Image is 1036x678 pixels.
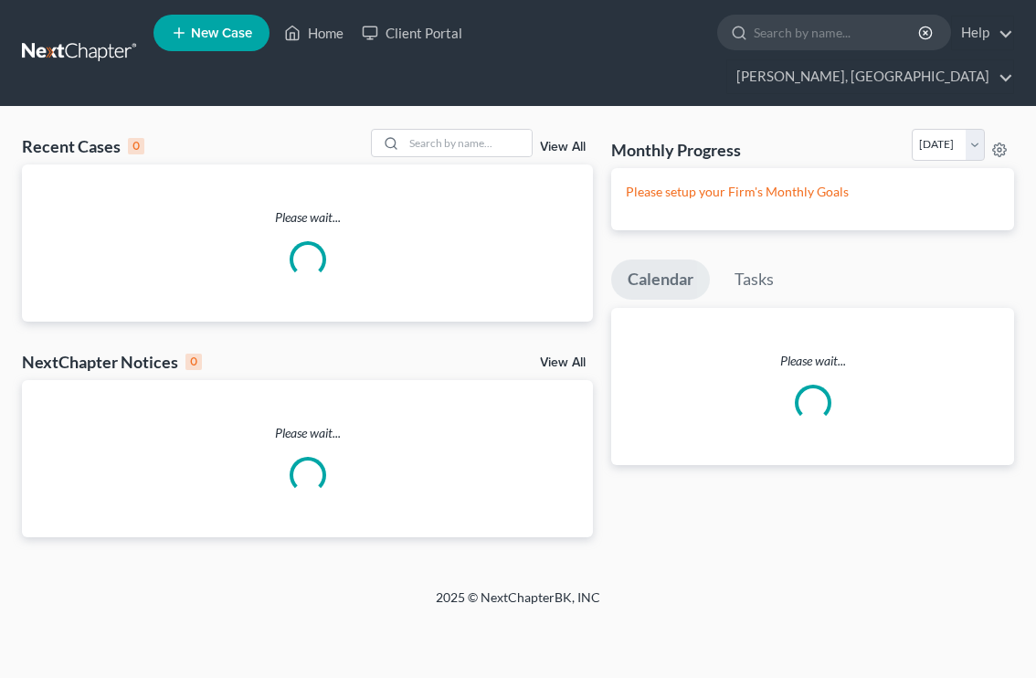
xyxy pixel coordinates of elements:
[718,260,790,300] a: Tasks
[952,16,1013,49] a: Help
[128,138,144,154] div: 0
[540,356,586,369] a: View All
[185,354,202,370] div: 0
[22,351,202,373] div: NextChapter Notices
[353,16,471,49] a: Client Portal
[404,130,532,156] input: Search by name...
[626,183,999,201] p: Please setup your Firm's Monthly Goals
[611,352,1014,370] p: Please wait...
[22,424,593,442] p: Please wait...
[275,16,353,49] a: Home
[611,139,741,161] h3: Monthly Progress
[611,260,710,300] a: Calendar
[727,60,1013,93] a: [PERSON_NAME], [GEOGRAPHIC_DATA]
[22,135,144,157] div: Recent Cases
[754,16,921,49] input: Search by name...
[22,208,593,227] p: Please wait...
[540,141,586,154] a: View All
[191,26,252,40] span: New Case
[79,588,957,621] div: 2025 © NextChapterBK, INC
